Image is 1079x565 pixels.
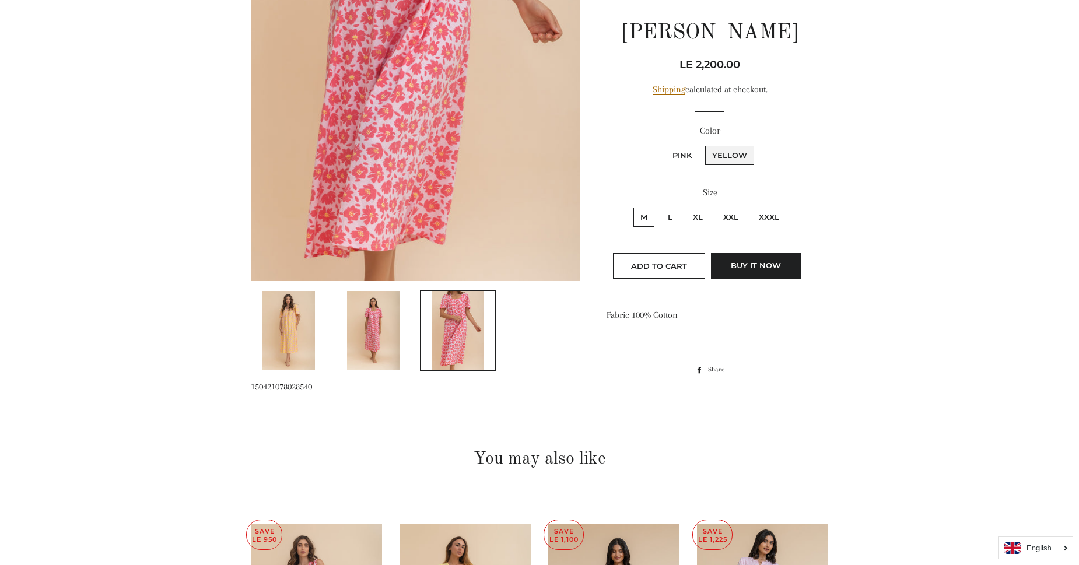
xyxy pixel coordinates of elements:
[633,208,654,227] label: M
[607,124,814,138] label: Color
[711,253,801,279] button: Buy it now
[607,19,814,48] h1: [PERSON_NAME]
[251,381,312,392] span: 150421078028540
[262,291,315,370] img: Load image into Gallery viewer, Lara Nightgown
[544,520,583,550] p: Save LE 1,100
[716,208,745,227] label: XXL
[686,208,710,227] label: XL
[631,261,687,271] span: Add to Cart
[665,146,699,165] label: Pink
[613,253,705,279] button: Add to Cart
[432,291,484,370] img: Load image into Gallery viewer, Lara Nightgown
[705,146,754,165] label: Yellow
[679,58,740,71] span: LE 2,200.00
[693,520,732,550] p: Save LE 1,225
[607,82,814,97] div: calculated at checkout.
[1027,544,1052,552] i: English
[347,291,400,370] img: Load image into Gallery viewer, Lara Nightgown
[653,84,685,95] a: Shipping
[247,520,282,550] p: Save LE 950
[607,185,814,200] label: Size
[1004,542,1067,554] a: English
[752,208,786,227] label: XXXL
[251,447,828,471] h2: You may also like
[607,308,814,322] p: Fabric 100% Cotton
[708,363,730,376] span: Share
[661,208,679,227] label: L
